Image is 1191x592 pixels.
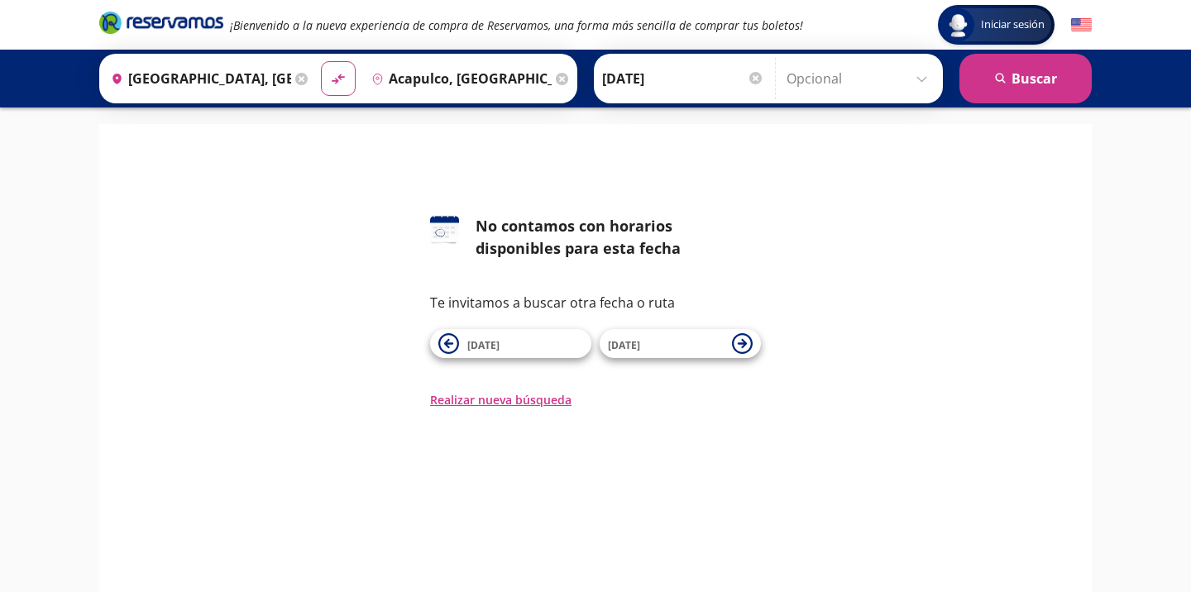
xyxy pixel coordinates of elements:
[959,54,1092,103] button: Buscar
[430,293,761,313] p: Te invitamos a buscar otra fecha o ruta
[430,329,591,358] button: [DATE]
[230,17,803,33] em: ¡Bienvenido a la nueva experiencia de compra de Reservamos, una forma más sencilla de comprar tus...
[430,391,572,408] button: Realizar nueva búsqueda
[608,338,640,352] span: [DATE]
[602,58,764,99] input: Elegir Fecha
[365,58,552,99] input: Buscar Destino
[99,10,223,35] i: Brand Logo
[99,10,223,40] a: Brand Logo
[974,17,1051,33] span: Iniciar sesión
[787,58,935,99] input: Opcional
[104,58,291,99] input: Buscar Origen
[476,215,761,260] div: No contamos con horarios disponibles para esta fecha
[600,329,761,358] button: [DATE]
[1071,15,1092,36] button: English
[467,338,500,352] span: [DATE]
